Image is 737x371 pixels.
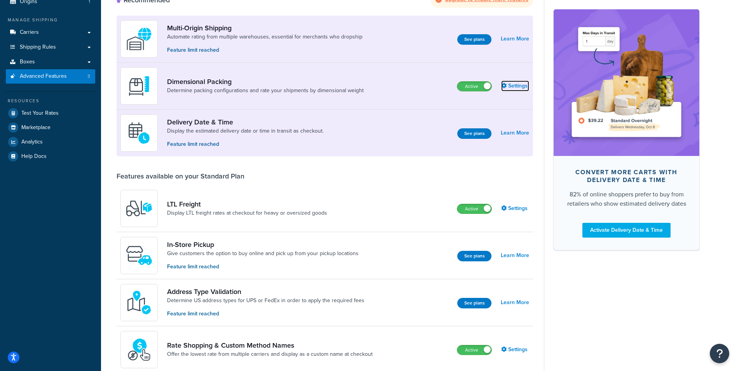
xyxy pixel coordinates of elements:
[501,250,529,261] a: Learn More
[125,336,153,363] img: icon-duo-feat-rate-shopping-ecdd8bed.png
[21,124,51,131] span: Marketplace
[167,118,324,126] a: Delivery Date & Time
[21,110,59,117] span: Test Your Rates
[125,242,153,269] img: wfgcfpwTIucLEAAAAASUVORK5CYII=
[167,341,373,350] a: Rate Shopping & Custom Method Names
[457,345,491,355] label: Active
[167,24,362,32] a: Multi-Origin Shipping
[125,119,153,147] img: gfkeb5ejjkALwAAAABJRU5ErkJggg==
[457,298,491,308] button: See plans
[167,87,364,94] a: Determine packing configurations and rate your shipments by dimensional weight
[6,106,95,120] a: Test Your Rates
[6,98,95,104] div: Resources
[582,222,671,237] a: Activate Delivery Date & Time
[167,310,364,318] p: Feature limit reached
[20,44,56,51] span: Shipping Rules
[501,203,529,214] a: Settings
[167,350,373,358] a: Offer the lowest rate from multiple carriers and display as a custom name at checkout
[117,172,244,180] div: Features available on your Standard Plan
[167,287,364,296] a: Address Type Validation
[6,69,95,84] a: Advanced Features3
[566,189,687,208] div: 82% of online shoppers prefer to buy from retailers who show estimated delivery dates
[457,82,491,91] label: Active
[20,73,67,80] span: Advanced Features
[167,77,364,86] a: Dimensional Packing
[167,262,359,271] p: Feature limit reached
[710,344,729,363] button: Open Resource Center
[6,69,95,84] li: Advanced Features
[167,200,327,208] a: LTL Freight
[6,17,95,23] div: Manage Shipping
[565,21,688,144] img: feature-image-ddt-36eae7f7280da8017bfb280eaccd9c446f90b1fe08728e4019434db127062ab4.png
[457,251,491,261] button: See plans
[21,139,43,145] span: Analytics
[6,25,95,40] a: Carriers
[167,250,359,257] a: Give customers the option to buy online and pick up from your pickup locations
[167,33,362,41] a: Automate rating from multiple warehouses, essential for merchants who dropship
[6,135,95,149] a: Analytics
[457,34,491,45] button: See plans
[167,240,359,249] a: In-Store Pickup
[501,80,529,91] a: Settings
[457,204,491,213] label: Active
[501,344,529,355] a: Settings
[125,25,153,52] img: WatD5o0RtDAAAAAElFTkSuQmCC
[501,33,529,44] a: Learn More
[167,46,362,54] p: Feature limit reached
[125,289,153,316] img: kIG8fy0lQAAAABJRU5ErkJggg==
[501,128,529,138] a: Learn More
[125,195,153,222] img: y79ZsPf0fXUFUhFXDzUgf+ktZg5F2+ohG75+v3d2s1D9TjoU8PiyCIluIjV41seZevKCRuEjTPPOKHJsQcmKCXGdfprl3L4q7...
[20,29,39,36] span: Carriers
[566,168,687,184] div: Convert more carts with delivery date & time
[20,59,35,65] span: Boxes
[457,128,491,139] button: See plans
[167,209,327,217] a: Display LTL freight rates at checkout for heavy or oversized goods
[21,153,47,160] span: Help Docs
[167,140,324,149] p: Feature limit reached
[6,149,95,163] a: Help Docs
[6,121,95,135] a: Marketplace
[6,40,95,54] a: Shipping Rules
[125,72,153,100] img: DTVBYsAAAAAASUVORK5CYII=
[167,127,324,135] a: Display the estimated delivery date or time in transit as checkout.
[87,73,90,80] span: 3
[167,297,364,304] a: Determine US address types for UPS or FedEx in order to apply the required fees
[6,55,95,69] a: Boxes
[501,297,529,308] a: Learn More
